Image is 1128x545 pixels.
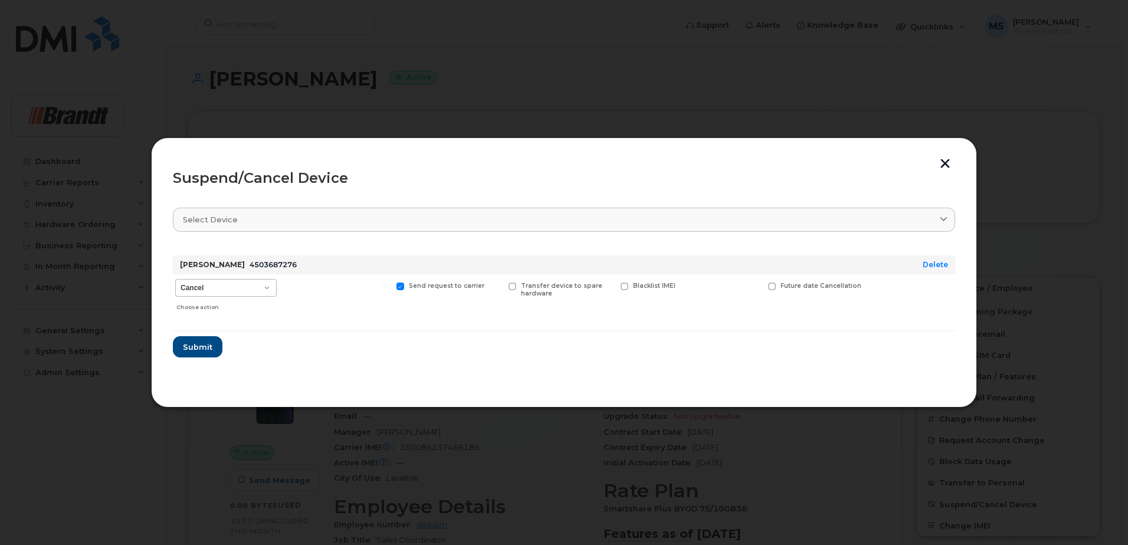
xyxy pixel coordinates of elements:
[173,171,955,185] div: Suspend/Cancel Device
[382,283,388,288] input: Send request to carrier
[183,342,212,353] span: Submit
[923,260,948,269] a: Delete
[754,283,760,288] input: Future date Cancellation
[250,260,297,269] span: 4503687276
[494,283,500,288] input: Transfer device to spare hardware
[180,260,245,269] strong: [PERSON_NAME]
[173,208,955,232] a: Select device
[173,336,222,357] button: Submit
[633,282,676,290] span: Blacklist IMEI
[521,282,602,297] span: Transfer device to spare hardware
[409,282,484,290] span: Send request to carrier
[781,282,861,290] span: Future date Cancellation
[183,214,238,225] span: Select device
[606,283,612,288] input: Blacklist IMEI
[176,298,277,312] div: Choose action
